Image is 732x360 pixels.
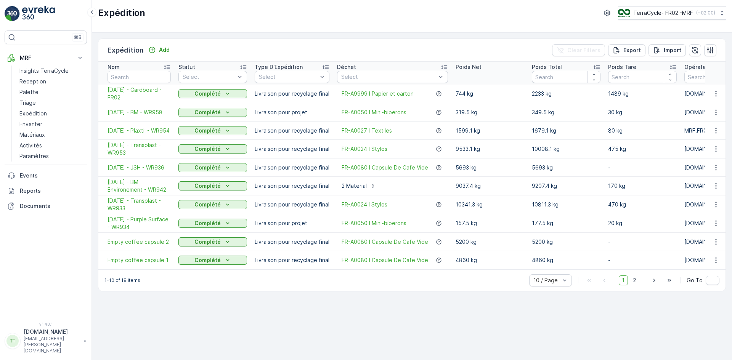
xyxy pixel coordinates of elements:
p: 744 kg [456,90,524,98]
td: Livraison pour recyclage final [251,140,333,158]
p: Palette [19,88,39,96]
div: TT [6,335,19,347]
p: 470 kg [608,201,677,208]
td: Livraison pour recyclage final [251,85,333,103]
p: 177.5 kg [532,219,600,227]
p: 10341.3 kg [456,201,524,208]
p: 80 kg [608,127,677,134]
p: Complété [194,256,221,264]
button: Complété [178,219,247,228]
a: FR-A0024 I Stylos [342,145,387,153]
p: Paramètres [19,152,49,160]
p: 349.5 kg [532,109,600,116]
button: Complété [178,108,247,117]
p: Complété [194,109,221,116]
button: Complété [178,126,247,135]
td: Livraison pour projet [251,214,333,233]
span: FR-A0027 I Textiles [342,127,392,134]
p: 20 kg [608,219,677,227]
button: Complété [178,256,247,265]
button: 2 Material [337,180,380,192]
button: Import [649,44,686,56]
p: Complété [194,145,221,153]
span: [DATE] - Transplast - WR933 [108,197,171,212]
span: [DATE] - Plaxtil - WR954 [108,127,171,134]
a: Events [5,168,87,183]
p: TerraCycle- FR02 -MRF [633,9,693,17]
p: Add [159,46,170,54]
p: MRF [20,54,72,62]
p: 475 kg [608,145,677,153]
p: ( +02:00 ) [696,10,715,16]
p: 9037.4 kg [456,182,524,190]
button: Add [145,45,173,54]
p: 157.5 kg [456,219,524,227]
p: Complété [194,182,221,190]
td: Livraison pour recyclage final [251,195,333,214]
p: Documents [20,202,84,210]
a: Empty coffee capsule 1 [108,256,171,264]
p: - [608,238,677,246]
a: Reception [16,76,87,87]
button: Complété [178,89,247,98]
p: Envanter [19,120,42,128]
p: 2 Material [342,182,367,190]
p: Type D'Expédition [255,63,303,71]
button: Export [608,44,645,56]
input: Search [532,71,600,83]
p: Expédition [98,7,145,19]
p: 30 kg [608,109,677,116]
p: Export [623,46,641,54]
span: 1 [619,275,628,285]
a: FR-A9999 I Papier et carton [342,90,414,98]
p: Opérateur [684,63,711,71]
button: TerraCycle- FR02 -MRF(+02:00) [618,6,726,20]
span: [DATE] - JSH - WR936 [108,164,171,171]
p: [EMAIL_ADDRESS][PERSON_NAME][DOMAIN_NAME] [24,336,80,354]
p: Complété [194,127,221,134]
button: Complété [178,163,247,172]
a: Insights TerraCycle [16,66,87,76]
span: Go To [687,277,703,284]
p: Events [20,172,84,179]
a: FR-A0080 I Capsule De Cafe Vide [342,256,428,264]
button: MRF [5,50,87,66]
span: 2 [629,275,640,285]
p: Activités [19,142,42,149]
p: Déchet [337,63,356,71]
p: 319.5 kg [456,109,524,116]
span: FR-A0050 I Mini-biberons [342,219,406,227]
a: Palette [16,87,87,98]
a: Envanter [16,119,87,130]
a: Paramètres [16,151,87,162]
button: Complété [178,237,247,246]
a: 04.07.2025 - Purple Surface - WR934 [108,216,171,231]
p: Select [341,73,436,81]
span: FR-A0024 I Stylos [342,201,387,208]
a: Triage [16,98,87,108]
span: [DATE] - Cardboard - FR02 [108,86,171,101]
img: logo [5,6,20,21]
p: [DOMAIN_NAME] [24,328,80,336]
a: Reports [5,183,87,198]
p: 1599.1 kg [456,127,524,134]
p: 4860 kg [456,256,524,264]
p: 5200 kg [456,238,524,246]
a: Activités [16,140,87,151]
span: v 1.48.1 [5,322,87,326]
p: Select [259,73,318,81]
p: Triage [19,99,36,107]
p: Reception [19,78,46,85]
p: Complété [194,90,221,98]
p: Clear Filters [567,46,600,54]
p: Poids Tare [608,63,636,71]
a: 18.08.2025 - BM - WR958 [108,109,171,116]
a: 15.07.2025 - Transplast - WR933 [108,197,171,212]
td: Livraison pour recyclage final [251,251,333,269]
p: Complété [194,201,221,208]
p: - [608,256,677,264]
a: 23.07.2025 - JSH - WR936 [108,164,171,171]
